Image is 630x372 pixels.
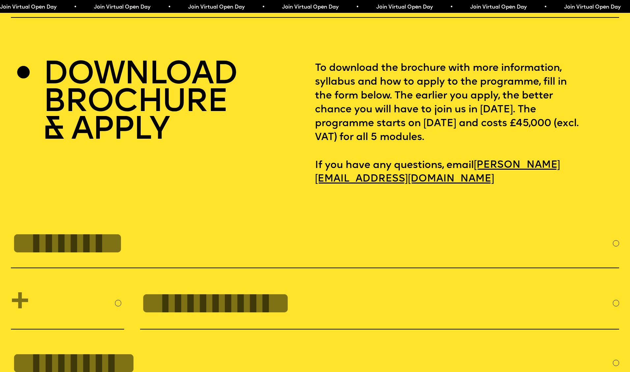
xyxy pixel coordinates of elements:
span: • [262,5,265,10]
span: • [450,5,453,10]
span: • [74,5,77,10]
h2: DOWNLOAD BROCHURE & APPLY [43,62,237,144]
a: [PERSON_NAME][EMAIL_ADDRESS][DOMAIN_NAME] [315,156,560,189]
p: To download the brochure with more information, syllabus and how to apply to the programme, fill ... [315,62,619,186]
span: • [544,5,547,10]
span: • [356,5,359,10]
span: • [168,5,171,10]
